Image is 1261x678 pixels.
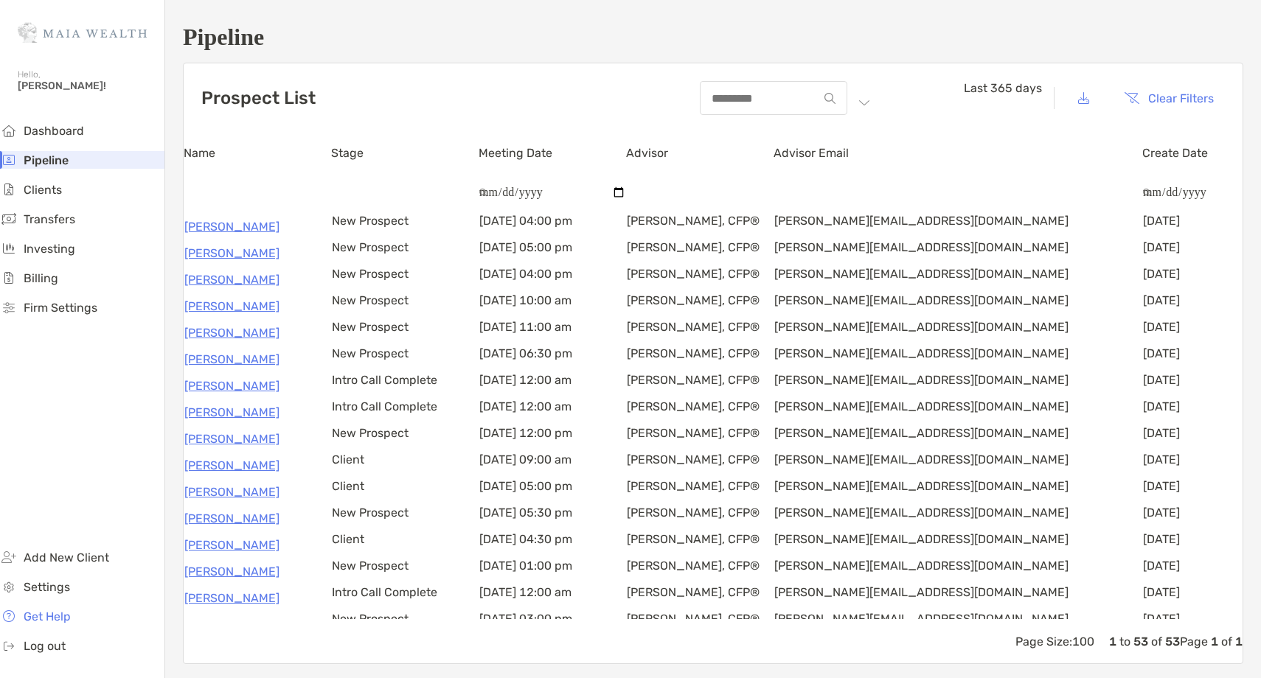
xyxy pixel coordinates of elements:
span: Advisor Email [774,146,849,160]
a: [PERSON_NAME] [184,456,279,475]
div: [DATE] 10:00 am [479,293,626,319]
span: Settings [24,580,70,594]
div: [PERSON_NAME], CFP® [626,399,774,425]
div: [PERSON_NAME], CFP® [626,319,774,346]
div: [PERSON_NAME], CFP® [626,346,774,372]
a: [PERSON_NAME] [184,430,279,448]
div: New Prospect [331,266,479,293]
div: [PERSON_NAME][EMAIL_ADDRESS][DOMAIN_NAME] [774,478,1142,505]
span: Add New Client [24,551,109,565]
div: [DATE] 05:00 pm [479,240,626,266]
div: New Prospect [331,611,479,637]
span: Meeting Date [479,146,552,160]
a: [PERSON_NAME] [184,509,279,528]
a: [PERSON_NAME] [184,589,279,607]
div: [DATE] 03:00 pm [479,611,626,637]
a: [PERSON_NAME] [184,483,279,501]
div: [DATE] 04:00 pm [479,266,626,293]
div: Intro Call Complete [331,584,479,611]
div: New Prospect [331,558,479,584]
div: Intro Call Complete [331,372,479,399]
button: Clear Filters [1113,82,1225,114]
div: [PERSON_NAME][EMAIL_ADDRESS][DOMAIN_NAME] [774,372,1142,399]
span: Clients [24,183,62,197]
div: [PERSON_NAME][EMAIL_ADDRESS][DOMAIN_NAME] [774,319,1142,346]
a: [PERSON_NAME] [184,244,279,262]
div: [PERSON_NAME], CFP® [626,372,774,399]
span: [PERSON_NAME]! [18,80,156,92]
div: [DATE] 04:00 pm [479,213,626,240]
div: New Prospect [331,240,479,266]
div: [PERSON_NAME][EMAIL_ADDRESS][DOMAIN_NAME] [774,505,1142,531]
div: [PERSON_NAME], CFP® [626,266,774,293]
div: [PERSON_NAME][EMAIL_ADDRESS][DOMAIN_NAME] [774,531,1142,558]
a: [PERSON_NAME] [184,377,279,395]
a: [PERSON_NAME] [184,270,279,289]
div: Page Size [1072,635,1109,649]
a: [PERSON_NAME] [184,350,279,368]
div: [DATE] 11:00 am [479,319,626,346]
span: Create Date [1142,146,1208,160]
input: Meeting Date Filter Input [479,185,626,200]
div: [PERSON_NAME], CFP® [626,584,774,611]
div: New Prospect [331,319,479,346]
span: 1 [1211,635,1218,649]
a: [PERSON_NAME] [184,615,279,634]
div: [DATE] 12:00 am [479,372,626,399]
a: [PERSON_NAME] [184,217,279,236]
div: [PERSON_NAME], CFP® [626,293,774,319]
span: Advisor [626,146,668,160]
span: 53 [1133,635,1148,649]
a: [PERSON_NAME] [184,562,279,581]
span: 1 [1235,635,1243,649]
div: [DATE] 06:30 pm [479,346,626,372]
div: [DATE] 12:00 am [479,399,626,425]
div: [PERSON_NAME][EMAIL_ADDRESS][DOMAIN_NAME] [774,452,1142,478]
div: [PERSON_NAME][EMAIL_ADDRESS][DOMAIN_NAME] [774,213,1142,240]
div: [DATE] 12:00 pm [479,425,626,452]
span: 1 [1109,635,1116,649]
h1: Pipeline [183,24,1243,51]
span: Log out [24,639,66,653]
div: [PERSON_NAME][EMAIL_ADDRESS][DOMAIN_NAME] [774,346,1142,372]
span: Page [1180,635,1208,649]
div: [PERSON_NAME], CFP® [626,213,774,240]
div: [PERSON_NAME][EMAIL_ADDRESS][DOMAIN_NAME] [774,399,1142,425]
img: Zoe Logo [18,6,147,59]
div: [PERSON_NAME][EMAIL_ADDRESS][DOMAIN_NAME] [774,240,1142,266]
div: Intro Call Complete [331,399,479,425]
span: Transfers [24,212,75,226]
div: [PERSON_NAME], CFP® [626,611,774,637]
span: 53 [1165,635,1180,649]
img: input icon [824,93,836,104]
div: New Prospect [331,505,479,531]
div: [PERSON_NAME], CFP® [626,240,774,266]
div: Client [331,452,479,478]
div: [PERSON_NAME], CFP® [626,531,774,558]
span: Investing [24,242,75,256]
div: Client [331,478,479,505]
span: Name [184,146,215,160]
a: [PERSON_NAME] [184,324,279,342]
span: to [1119,635,1130,649]
div: Page Size: [1015,635,1072,649]
div: [DATE] 12:00 am [479,584,626,611]
span: Pipeline [24,153,69,167]
div: New Prospect [331,425,479,452]
div: [PERSON_NAME], CFP® [626,505,774,531]
span: Last 365 days [964,81,1042,95]
div: [PERSON_NAME][EMAIL_ADDRESS][DOMAIN_NAME] [774,584,1142,611]
div: [PERSON_NAME][EMAIL_ADDRESS][DOMAIN_NAME] [774,558,1142,584]
span: Billing [24,271,58,285]
div: Client [331,531,479,558]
